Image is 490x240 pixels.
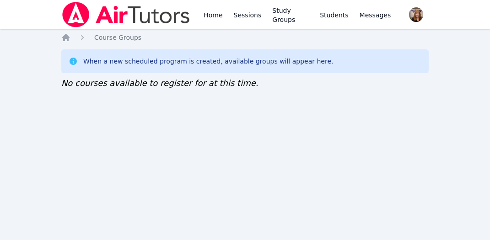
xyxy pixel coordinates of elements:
[94,34,141,41] span: Course Groups
[61,33,429,42] nav: Breadcrumb
[83,57,334,66] div: When a new scheduled program is created, available groups will appear here.
[61,2,191,27] img: Air Tutors
[61,78,258,88] span: No courses available to register for at this time.
[94,33,141,42] a: Course Groups
[360,11,391,20] span: Messages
